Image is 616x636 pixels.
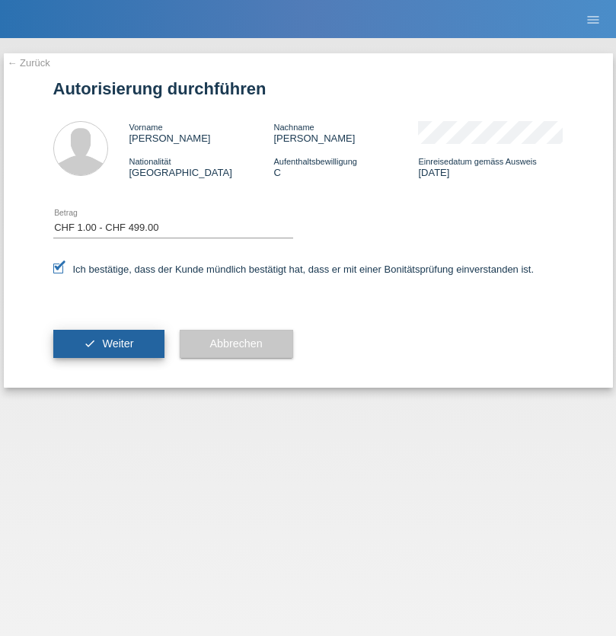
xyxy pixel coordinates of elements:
[102,337,133,350] span: Weiter
[129,155,274,178] div: [GEOGRAPHIC_DATA]
[586,12,601,27] i: menu
[53,330,164,359] button: check Weiter
[129,121,274,144] div: [PERSON_NAME]
[129,123,163,132] span: Vorname
[8,57,50,69] a: ← Zurück
[129,157,171,166] span: Nationalität
[53,264,535,275] label: Ich bestätige, dass der Kunde mündlich bestätigt hat, dass er mit einer Bonitätsprüfung einversta...
[578,14,608,24] a: menu
[180,330,293,359] button: Abbrechen
[418,155,563,178] div: [DATE]
[273,155,418,178] div: C
[273,121,418,144] div: [PERSON_NAME]
[273,123,314,132] span: Nachname
[53,79,563,98] h1: Autorisierung durchführen
[418,157,536,166] span: Einreisedatum gemäss Ausweis
[210,337,263,350] span: Abbrechen
[273,157,356,166] span: Aufenthaltsbewilligung
[84,337,96,350] i: check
